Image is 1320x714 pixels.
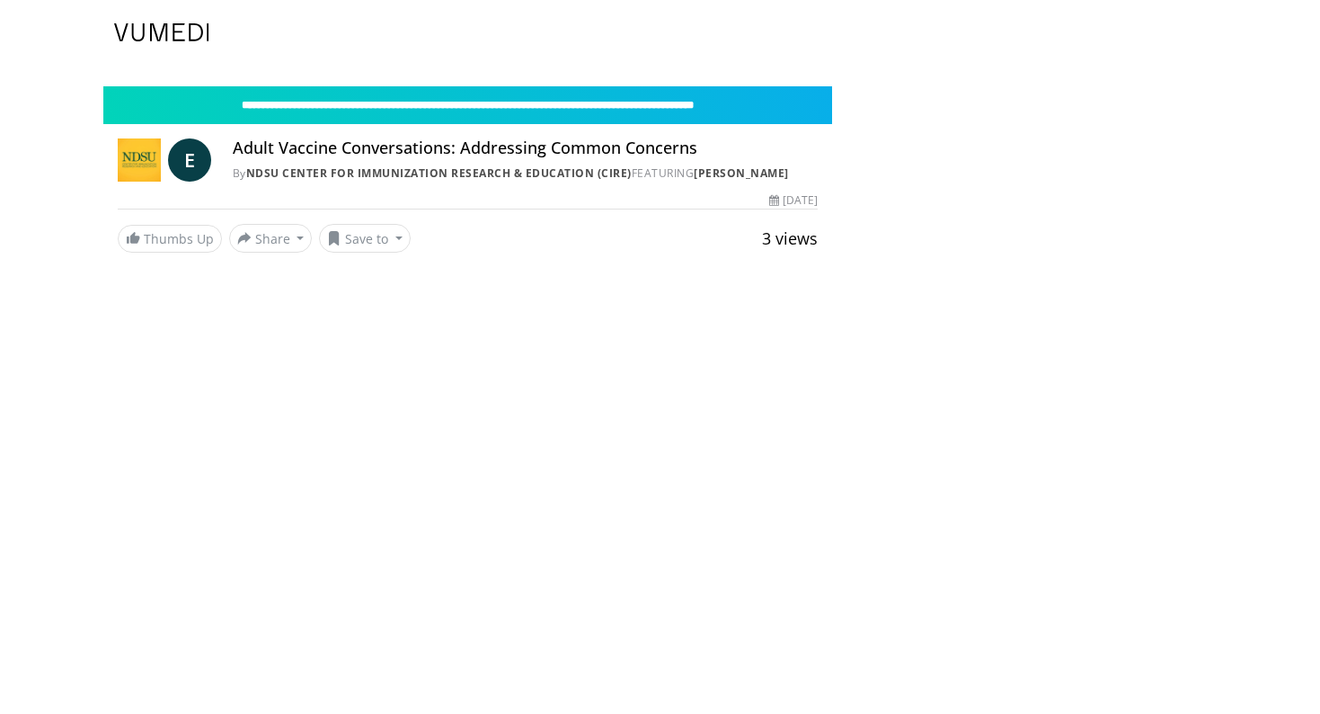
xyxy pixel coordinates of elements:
div: By FEATURING [233,165,819,182]
a: [PERSON_NAME] [694,165,789,181]
h4: Adult Vaccine Conversations: Addressing Common Concerns [233,138,819,158]
a: E [168,138,211,182]
img: NDSU Center for Immunization Research & Education (CIRE) [118,138,161,182]
button: Share [229,224,313,253]
a: Thumbs Up [118,225,222,253]
span: 3 views [762,228,818,249]
div: [DATE] [769,192,818,209]
button: Save to [319,224,411,253]
a: NDSU Center for Immunization Research & Education (CIRE) [246,165,632,181]
img: VuMedi Logo [114,23,209,41]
